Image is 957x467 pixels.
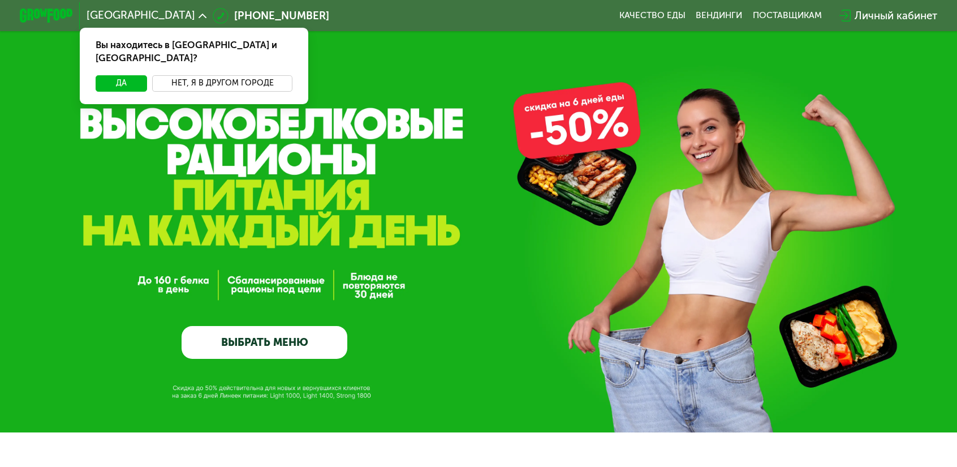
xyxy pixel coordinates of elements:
span: [GEOGRAPHIC_DATA] [87,10,195,21]
a: Вендинги [696,10,742,21]
a: [PHONE_NUMBER] [213,8,329,24]
button: Нет, я в другом городе [152,75,292,91]
button: Да [96,75,147,91]
div: Вы находитесь в [GEOGRAPHIC_DATA] и [GEOGRAPHIC_DATA]? [80,28,308,76]
a: ВЫБРАТЬ МЕНЮ [182,326,347,359]
div: поставщикам [753,10,822,21]
div: Личный кабинет [855,8,937,24]
a: Качество еды [619,10,686,21]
